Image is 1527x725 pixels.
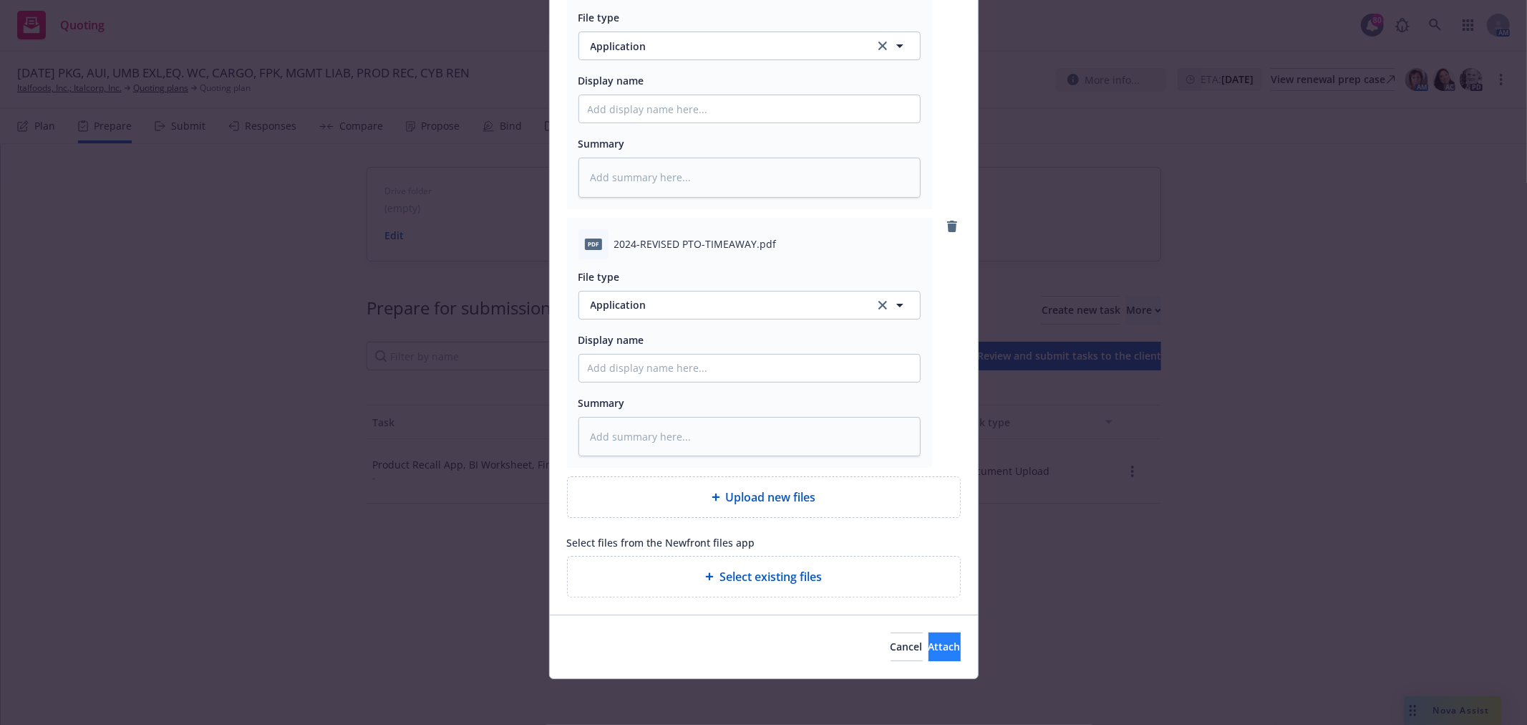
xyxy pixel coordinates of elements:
span: pdf [585,239,602,249]
span: Upload new files [726,489,816,506]
span: File type [578,11,620,24]
span: File type [578,270,620,284]
span: Application [591,39,861,54]
span: Summary [578,137,625,150]
input: Add display name here... [579,355,920,382]
button: Cancel [891,633,923,661]
button: Applicationclear selection [578,32,921,60]
button: Applicationclear selection [578,291,921,320]
span: Select files from the Newfront files app [567,535,961,550]
span: Select existing files [719,568,822,585]
input: Add display name here... [579,95,920,123]
span: Application [591,297,861,312]
span: Display name [578,333,644,347]
div: Upload new files [567,476,961,518]
span: Cancel [891,640,923,653]
div: Select existing files [567,556,961,597]
a: clear selection [874,297,891,314]
button: Attach [929,633,961,661]
a: remove [944,218,961,235]
span: Attach [929,640,961,653]
span: Summary [578,396,625,410]
span: 2024-REVISED PTO-TIMEAWAY.pdf [614,236,777,251]
span: Display name [578,74,644,87]
a: clear selection [874,37,891,54]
